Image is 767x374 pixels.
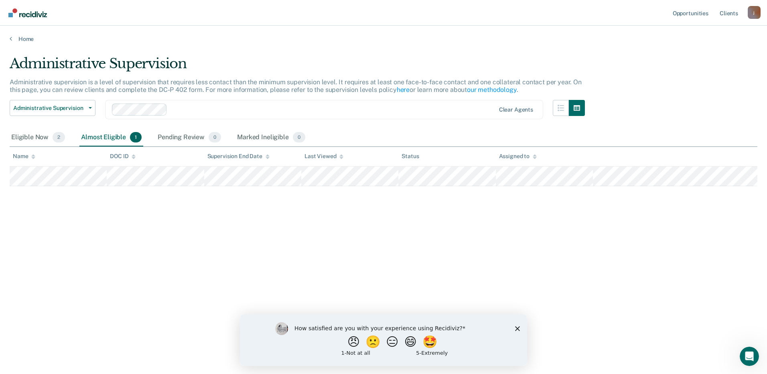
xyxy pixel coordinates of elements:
[467,86,517,93] a: our methodology
[499,106,533,113] div: Clear agents
[8,8,47,17] img: Recidiviz
[748,6,761,19] button: Profile dropdown button
[240,314,527,366] iframe: Survey by Kim from Recidiviz
[13,105,85,112] span: Administrative Supervision
[10,78,582,93] p: Administrative supervision is a level of supervision that requires less contact than the minimum ...
[748,6,761,19] div: j
[209,132,221,142] span: 0
[130,132,142,142] span: 1
[10,55,585,78] div: Administrative Supervision
[79,129,143,146] div: Almost Eligible1
[53,132,65,142] span: 2
[740,347,759,366] iframe: Intercom live chat
[397,86,410,93] a: here
[304,153,343,160] div: Last Viewed
[10,129,67,146] div: Eligible Now2
[402,153,419,160] div: Status
[13,153,35,160] div: Name
[110,153,136,160] div: DOC ID
[10,100,95,116] button: Administrative Supervision
[499,153,537,160] div: Assigned to
[235,129,307,146] div: Marked Ineligible0
[293,132,305,142] span: 0
[207,153,270,160] div: Supervision End Date
[10,35,757,43] a: Home
[156,129,223,146] div: Pending Review0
